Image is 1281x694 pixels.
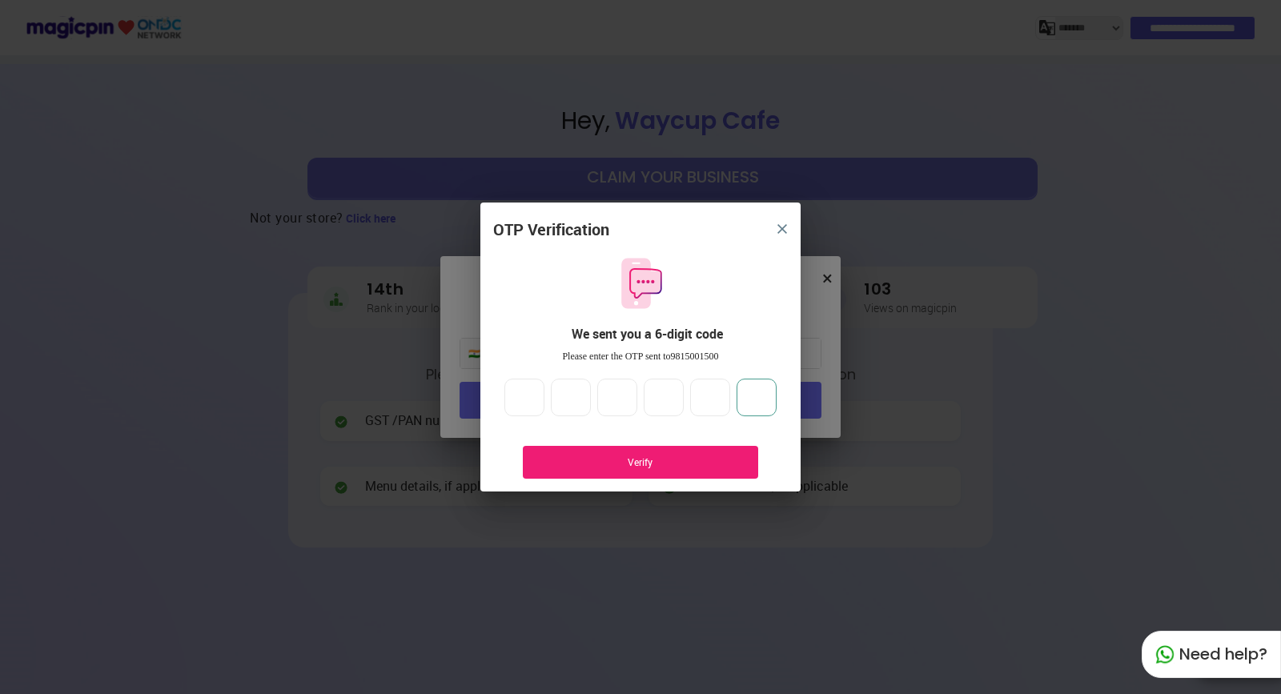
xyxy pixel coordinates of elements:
[493,219,609,242] div: OTP Verification
[547,455,734,469] div: Verify
[1142,631,1281,678] div: Need help?
[768,215,797,243] button: close
[1155,645,1175,664] img: whatapp_green.7240e66a.svg
[777,224,787,234] img: 8zTxi7IzMsfkYqyYgBgfvSHvmzQA9juT1O3mhMgBDT8p5s20zMZ2JbefE1IEBlkXHwa7wAFxGwdILBLhkAAAAASUVORK5CYII=
[506,325,788,343] div: We sent you a 6-digit code
[493,350,788,363] div: Please enter the OTP sent to 9815001500
[613,256,668,311] img: otpMessageIcon.11fa9bf9.svg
